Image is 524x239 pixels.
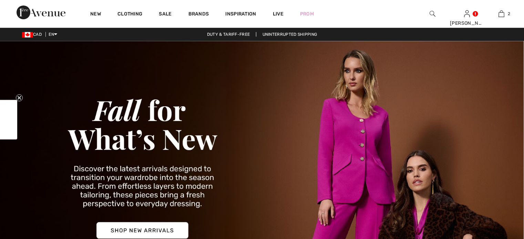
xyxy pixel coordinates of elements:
[17,6,65,19] img: 1ère Avenue
[159,11,172,18] a: Sale
[300,10,314,18] a: Prom
[22,32,33,37] img: Canadian Dollar
[225,11,256,18] span: Inspiration
[117,11,142,18] a: Clothing
[464,10,470,17] a: Sign In
[508,11,510,17] span: 2
[273,10,284,18] a: Live
[90,11,101,18] a: New
[484,10,518,18] a: 2
[430,10,435,18] img: search the website
[49,32,57,37] span: EN
[450,20,484,27] div: [PERSON_NAME]
[16,94,23,101] button: Close teaser
[22,32,44,37] span: CAD
[464,10,470,18] img: My Info
[188,11,209,18] a: Brands
[499,10,504,18] img: My Bag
